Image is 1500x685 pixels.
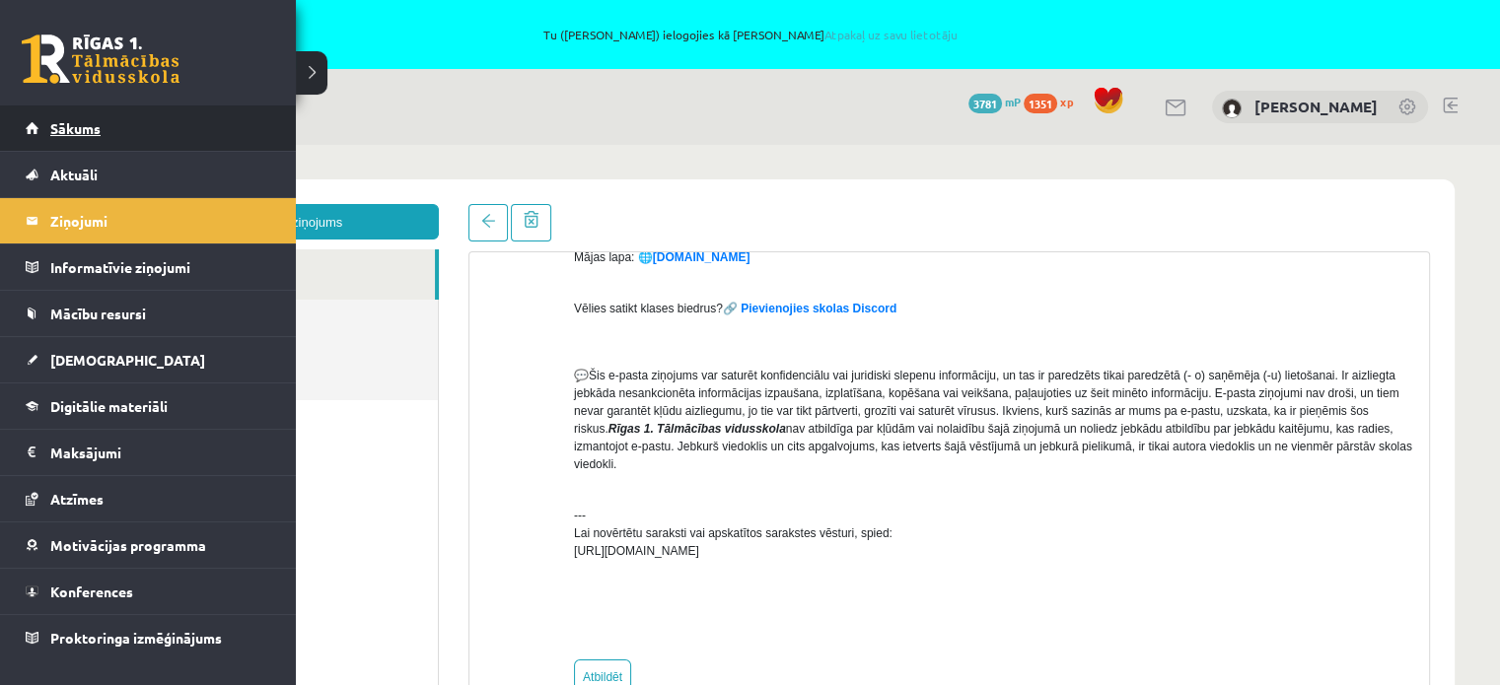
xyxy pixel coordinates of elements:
a: Mācību resursi [26,291,271,336]
img: Amanda Lorberga [1222,99,1242,118]
a: Sākums [26,105,271,151]
a: Nosūtītie [59,155,359,205]
a: Jauns ziņojums [59,59,360,95]
legend: Ziņojumi [50,198,271,243]
span: Tu ([PERSON_NAME]) ielogojies kā [PERSON_NAME] [150,29,1350,40]
a: Proktoringa izmēģinājums [26,615,271,660]
span: Digitālie materiāli [50,397,168,415]
a: Informatīvie ziņojumi [26,244,271,290]
span: Konferences [50,582,133,600]
span: Aktuāli [50,166,98,183]
span: Proktoringa izmēģinājums [50,629,222,647]
span: Mācību resursi [50,305,146,322]
p: 💬 [495,222,1335,328]
span: Sākums [50,119,101,137]
span: Atzīmes [50,490,104,508]
a: Ienākošie [59,104,356,155]
a: Maksājumi [26,430,271,475]
span: 3781 [968,94,1002,113]
a: Aktuāli [26,152,271,197]
a: Konferences [26,569,271,614]
span: Šis e-pasta ziņojums var saturēt konfidenciālu vai juridiski slepenu informāciju, un tas ir pared... [495,224,1320,291]
a: Dzēstie [59,205,359,255]
span: nav atbildīga par kļūdām vai nolaidību šajā ziņojumā un noliedz jebkādu atbildību par jebkādu kai... [495,277,1333,326]
a: Atpakaļ uz savu lietotāju [824,27,958,42]
a: Digitālie materiāli [26,383,271,429]
a: 1351 xp [1024,94,1083,109]
span: mP [1005,94,1021,109]
a: Atbildēt [495,514,552,550]
a: Motivācijas programma [26,522,271,568]
p: --- Lai novērtētu saraksti vai apskatītos sarakstes vēsturi, spied: [URL][DOMAIN_NAME] [495,344,1335,433]
a: Atzīmes [26,476,271,521]
legend: Informatīvie ziņojumi [50,244,271,290]
a: [PERSON_NAME] [1254,97,1378,116]
span: [DEMOGRAPHIC_DATA] [50,351,205,369]
p: Vēlies satikt klases biedrus? [495,137,1335,172]
span: xp [1060,94,1073,109]
span: Motivācijas programma [50,536,206,554]
legend: Maksājumi [50,430,271,475]
span: 1351 [1024,94,1057,113]
strong: Rīgas 1. Tālmācības vidusskola [530,277,707,291]
a: Ziņojumi [26,198,271,243]
a: [DEMOGRAPHIC_DATA] [26,337,271,382]
a: Rīgas 1. Tālmācības vidusskola [22,34,179,84]
a: [DOMAIN_NAME] [574,105,672,119]
a: 3781 mP [968,94,1021,109]
a: 🔗 Pievienojies skolas Discord [644,157,818,171]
